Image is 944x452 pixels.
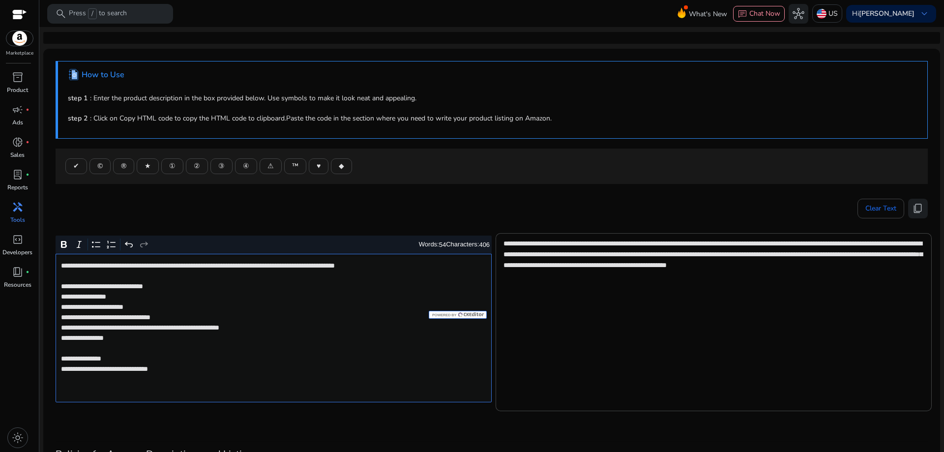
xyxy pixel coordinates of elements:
[56,254,492,402] div: Rich Text Editor. Editing area: main. Press Alt+0 for help.
[260,158,282,174] button: ⚠
[73,161,79,171] span: ✔
[89,158,111,174] button: ©
[12,104,24,116] span: campaign
[733,6,785,22] button: chatChat Now
[793,8,804,20] span: hub
[7,183,28,192] p: Reports
[210,158,233,174] button: ③
[194,161,200,171] span: ②
[6,50,33,57] p: Marketplace
[817,9,826,19] img: us.svg
[331,158,352,174] button: ◆
[284,158,306,174] button: ™
[26,140,29,144] span: fiber_manual_record
[12,201,24,213] span: handyman
[4,280,31,289] p: Resources
[56,236,492,254] div: Editor toolbar
[55,8,67,20] span: search
[137,158,159,174] button: ★
[169,161,176,171] span: ①
[186,158,208,174] button: ②
[88,8,97,19] span: /
[828,5,838,22] p: US
[12,432,24,444] span: light_mode
[309,158,328,174] button: ♥
[859,9,914,18] b: [PERSON_NAME]
[12,118,23,127] p: Ads
[69,8,127,19] p: Press to search
[161,158,183,174] button: ①
[865,199,896,218] span: Clear Text
[218,161,225,171] span: ③
[113,158,134,174] button: ®
[439,241,446,248] label: 54
[339,161,344,171] span: ◆
[68,113,917,123] p: : Click on Copy HTML code to copy the HTML code to clipboard.Paste the code in the section where ...
[419,239,490,251] div: Words: Characters:
[243,161,249,171] span: ④
[317,161,321,171] span: ♥
[431,313,456,317] span: Powered by
[68,93,917,103] p: : Enter the product description in the box provided below. Use symbols to make it look neat and a...
[26,108,29,112] span: fiber_manual_record
[26,270,29,274] span: fiber_manual_record
[789,4,808,24] button: hub
[2,248,32,257] p: Developers
[65,158,87,174] button: ✔
[26,173,29,177] span: fiber_manual_record
[12,136,24,148] span: donut_small
[82,70,124,80] h4: How to Use
[235,158,257,174] button: ④
[749,9,780,18] span: Chat Now
[10,151,25,159] p: Sales
[689,5,727,23] span: What's New
[292,161,298,171] span: ™
[912,203,924,214] span: content_copy
[267,161,274,171] span: ⚠
[12,169,24,181] span: lab_profile
[68,93,88,103] b: step 1
[908,199,928,218] button: content_copy
[857,199,904,218] button: Clear Text
[10,215,25,224] p: Tools
[6,31,33,46] img: amazon.svg
[852,10,914,17] p: Hi
[12,234,24,245] span: code_blocks
[121,161,126,171] span: ®
[479,241,490,248] label: 406
[12,266,24,278] span: book_4
[68,114,88,123] b: step 2
[97,161,103,171] span: ©
[7,86,28,94] p: Product
[918,8,930,20] span: keyboard_arrow_down
[145,161,151,171] span: ★
[12,71,24,83] span: inventory_2
[737,9,747,19] span: chat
